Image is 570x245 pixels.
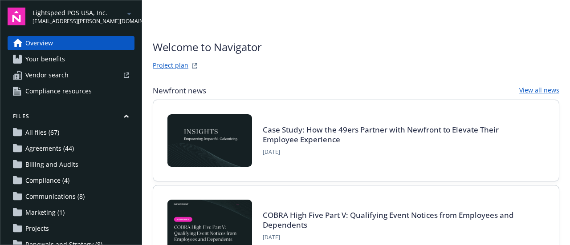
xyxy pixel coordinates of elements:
[25,205,65,220] span: Marketing (1)
[263,210,514,230] a: COBRA High Five Part V: Qualifying Event Notices from Employees and Dependents
[153,39,262,55] span: Welcome to Navigator
[8,84,134,98] a: Compliance resources
[25,221,49,236] span: Projects
[33,8,134,25] button: Lightspeed POS USA, Inc.[EMAIL_ADDRESS][PERSON_NAME][DOMAIN_NAME]arrowDropDown
[8,173,134,188] a: Compliance (4)
[8,112,134,124] button: Files
[8,141,134,156] a: Agreements (44)
[167,114,252,167] img: Card Image - INSIGHTS copy.png
[33,8,124,17] span: Lightspeed POS USA, Inc.
[519,85,559,96] a: View all news
[25,157,78,172] span: Billing and Audits
[25,52,65,66] span: Your benefits
[8,189,134,204] a: Communications (8)
[124,8,134,19] a: arrowDropDown
[25,68,69,82] span: Vendor search
[189,60,200,71] a: projectPlanWebsite
[8,36,134,50] a: Overview
[25,36,53,50] span: Overview
[263,233,534,241] span: [DATE]
[25,125,59,140] span: All files (67)
[8,68,134,82] a: Vendor search
[8,157,134,172] a: Billing and Audits
[153,85,206,96] span: Newfront news
[8,125,134,140] a: All files (67)
[8,8,25,25] img: navigator-logo.svg
[25,189,85,204] span: Communications (8)
[8,52,134,66] a: Your benefits
[25,141,74,156] span: Agreements (44)
[25,173,69,188] span: Compliance (4)
[33,17,124,25] span: [EMAIL_ADDRESS][PERSON_NAME][DOMAIN_NAME]
[263,125,499,145] a: Case Study: How the 49ers Partner with Newfront to Elevate Their Employee Experience
[25,84,92,98] span: Compliance resources
[263,148,534,156] span: [DATE]
[153,60,188,71] a: Project plan
[8,221,134,236] a: Projects
[8,205,134,220] a: Marketing (1)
